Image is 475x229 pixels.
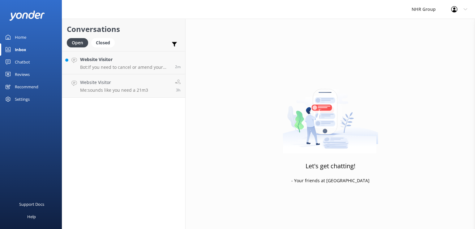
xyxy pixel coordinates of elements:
[80,79,148,86] h4: Website Visitor
[15,68,30,81] div: Reviews
[291,177,370,184] p: - Your friends at [GEOGRAPHIC_DATA]
[91,38,115,47] div: Closed
[15,93,30,105] div: Settings
[80,64,170,70] p: Bot: If you need to cancel or amend your rental reservation, please contact the NHR Group team at...
[15,31,26,43] div: Home
[15,43,26,56] div: Inbox
[67,39,91,46] a: Open
[80,87,148,93] p: Me: sounds like you need a 21m3
[27,210,36,223] div: Help
[306,161,355,171] h3: Let's get chatting!
[176,87,181,93] span: Sep 01 2025 07:19am (UTC +12:00) Pacific/Auckland
[80,56,170,63] h4: Website Visitor
[67,23,181,35] h2: Conversations
[9,11,45,21] img: yonder-white-logo.png
[283,76,378,153] img: artwork of a man stealing a conversation from at giant smartphone
[62,74,185,98] a: Website VisitorMe:sounds like you need a 21m33h
[175,64,181,69] span: Sep 01 2025 10:23am (UTC +12:00) Pacific/Auckland
[62,51,185,74] a: Website VisitorBot:If you need to cancel or amend your rental reservation, please contact the NHR...
[91,39,118,46] a: Closed
[15,81,38,93] div: Recommend
[19,198,44,210] div: Support Docs
[15,56,30,68] div: Chatbot
[67,38,88,47] div: Open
